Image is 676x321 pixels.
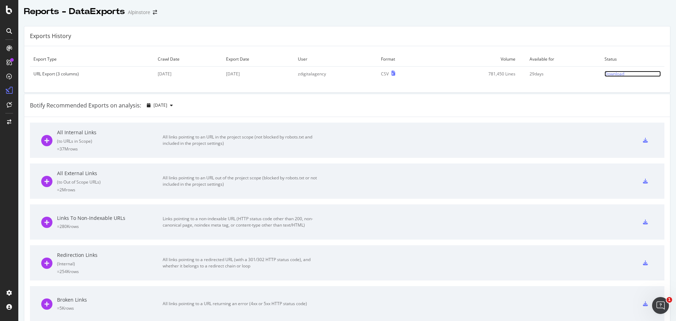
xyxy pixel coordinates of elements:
div: ( to Out of Scope URLs ) [57,179,163,185]
div: URL Export (3 columns) [33,71,151,77]
div: = 5K rows [57,305,163,311]
td: [DATE] [223,67,294,81]
td: Export Date [223,52,294,67]
td: 29 days [526,67,601,81]
td: zdigitalagency [294,67,378,81]
div: csv-export [643,220,648,224]
td: Volume [428,52,526,67]
div: All Internal Links [57,129,163,136]
div: ( Internal ) [57,261,163,267]
div: Download [605,71,624,77]
div: csv-export [643,138,648,143]
iframe: Intercom live chat [652,297,669,314]
a: Download [605,71,661,77]
td: Export Type [30,52,154,67]
div: = 2M rows [57,187,163,193]
div: Botify Recommended Exports on analysis: [30,101,141,110]
td: Status [601,52,664,67]
div: arrow-right-arrow-left [153,10,157,15]
div: CSV [381,71,389,77]
div: All links pointing to an URL in the project scope (not blocked by robots.txt and included in the ... [163,134,321,147]
div: All links pointing to a redirected URL (with a 301/302 HTTP status code), and whether it belongs ... [163,257,321,269]
div: csv-export [643,260,648,265]
div: = 254K rows [57,268,163,274]
div: Redirection Links [57,252,163,259]
div: All External Links [57,170,163,177]
div: Links pointing to a non-indexable URL (HTTP status code other than 200, non-canonical page, noind... [163,216,321,228]
div: Links To Non-Indexable URLs [57,215,163,222]
td: Crawl Date [154,52,223,67]
td: Available for [526,52,601,67]
div: = 280K rows [57,223,163,229]
button: [DATE] [144,100,176,111]
div: Broken Links [57,296,163,303]
div: csv-export [643,301,648,306]
td: Format [377,52,428,67]
div: Exports History [30,32,71,40]
td: User [294,52,378,67]
div: Reports - DataExports [24,6,125,18]
div: Alpinstore [128,9,150,16]
span: 1 [666,297,672,303]
td: [DATE] [154,67,223,81]
td: 781,450 Lines [428,67,526,81]
div: All links pointing to an URL out of the project scope (blocked by robots.txt or not included in t... [163,175,321,187]
div: csv-export [643,179,648,184]
div: ( to URLs in Scope ) [57,138,163,144]
div: All links pointing to a URL returning an error (4xx or 5xx HTTP status code) [163,301,321,307]
div: = 37M rows [57,146,163,152]
span: 2025 Sep. 22nd [154,102,167,108]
